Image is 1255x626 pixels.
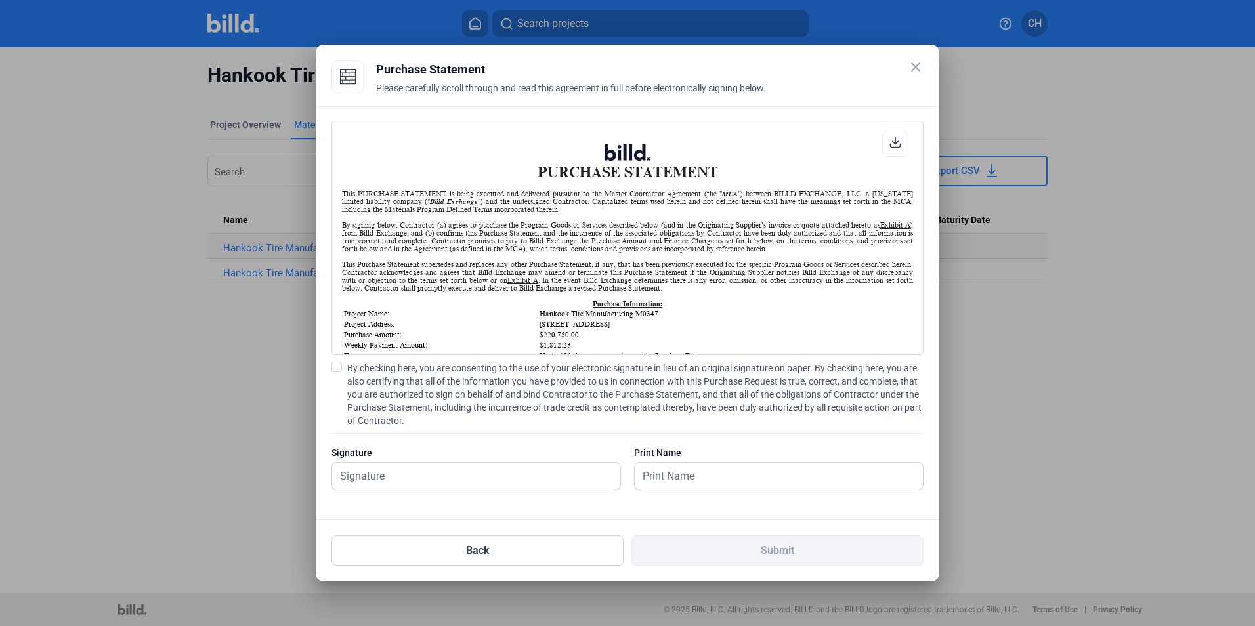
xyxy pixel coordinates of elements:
[539,351,912,360] td: Up to 120 days, commencing on the Purchase Date
[539,309,912,318] td: Hankook Tire Manufacturing M0347
[539,320,912,329] td: [STREET_ADDRESS]
[376,81,924,110] div: Please carefully scroll through and read this agreement in full before electronically signing below.
[722,190,738,198] i: MCA
[343,341,538,350] td: Weekly Payment Amount:
[343,309,538,318] td: Project Name:
[343,351,538,360] td: Term:
[342,261,913,292] div: This Purchase Statement supersedes and replaces any other Purchase Statement, if any, that has be...
[635,463,908,490] input: Print Name
[430,198,478,205] i: Billd Exchange
[342,144,913,180] h1: PURCHASE STATEMENT
[331,535,624,566] button: Back
[908,59,924,75] mat-icon: close
[634,446,924,459] div: Print Name
[343,320,538,329] td: Project Address:
[631,535,924,566] button: Submit
[343,330,538,339] td: Purchase Amount:
[507,276,538,284] u: Exhibit A
[880,221,910,229] u: Exhibit A
[539,341,912,350] td: $1,812.23
[342,190,913,213] div: This PURCHASE STATEMENT is being executed and delivered pursuant to the Master Contractor Agreeme...
[376,60,924,79] div: Purchase Statement
[347,362,924,427] span: By checking here, you are consenting to the use of your electronic signature in lieu of an origin...
[539,330,912,339] td: $220,750.00
[331,446,621,459] div: Signature
[332,463,606,490] input: Signature
[593,300,662,308] u: Purchase Information:
[342,221,913,253] div: By signing below, Contractor (a) agrees to purchase the Program Goods or Services described below...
